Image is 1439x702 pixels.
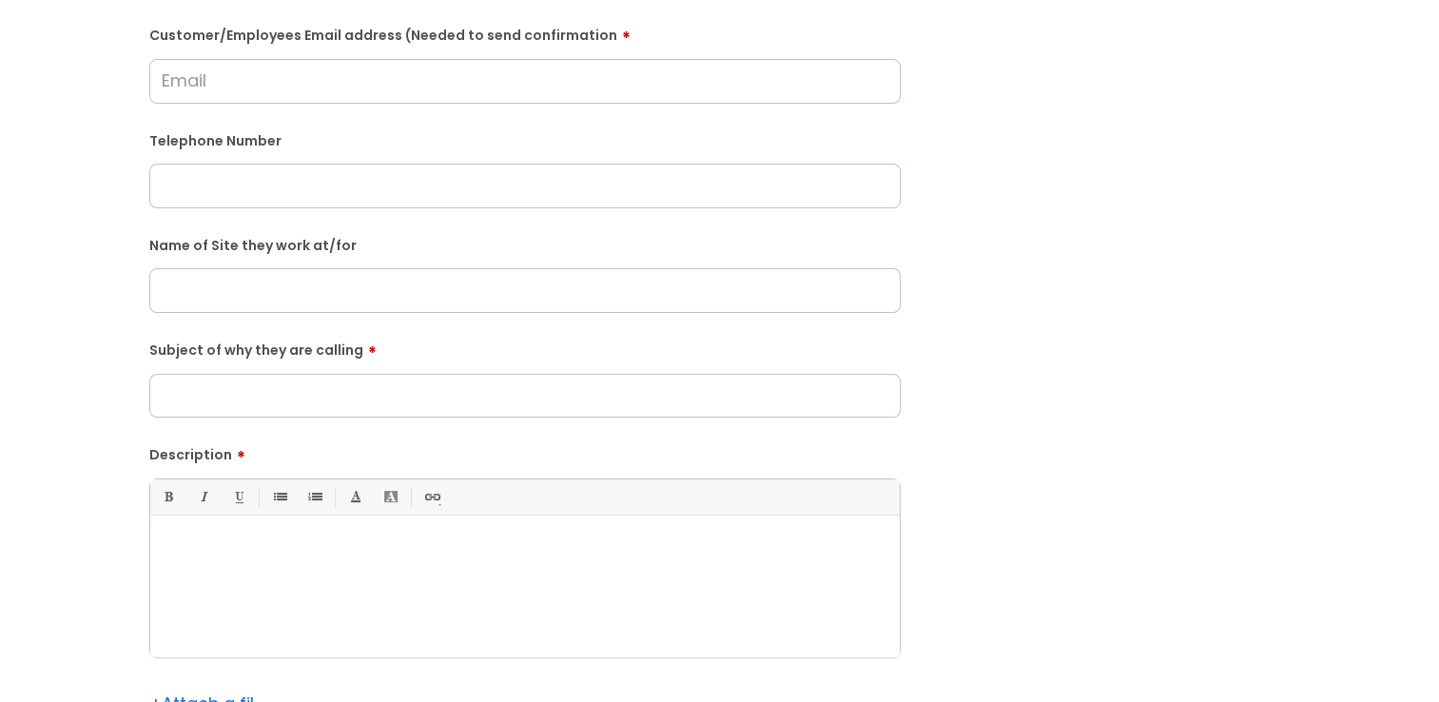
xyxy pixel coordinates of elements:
label: Customer/Employees Email address (Needed to send confirmation [149,21,901,44]
a: Link [419,485,443,509]
a: 1. Ordered List (Ctrl-Shift-8) [302,485,326,509]
a: Italic (Ctrl-I) [191,485,215,509]
a: Underline(Ctrl-U) [226,485,250,509]
a: Back Color [379,485,402,509]
label: Telephone Number [149,129,901,149]
a: Bold (Ctrl-B) [156,485,180,509]
input: Email [149,59,901,103]
label: Description [149,440,901,463]
label: Name of Site they work at/for [149,234,901,254]
a: Font Color [343,485,367,509]
a: • Unordered List (Ctrl-Shift-7) [267,485,291,509]
label: Subject of why they are calling [149,336,901,359]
